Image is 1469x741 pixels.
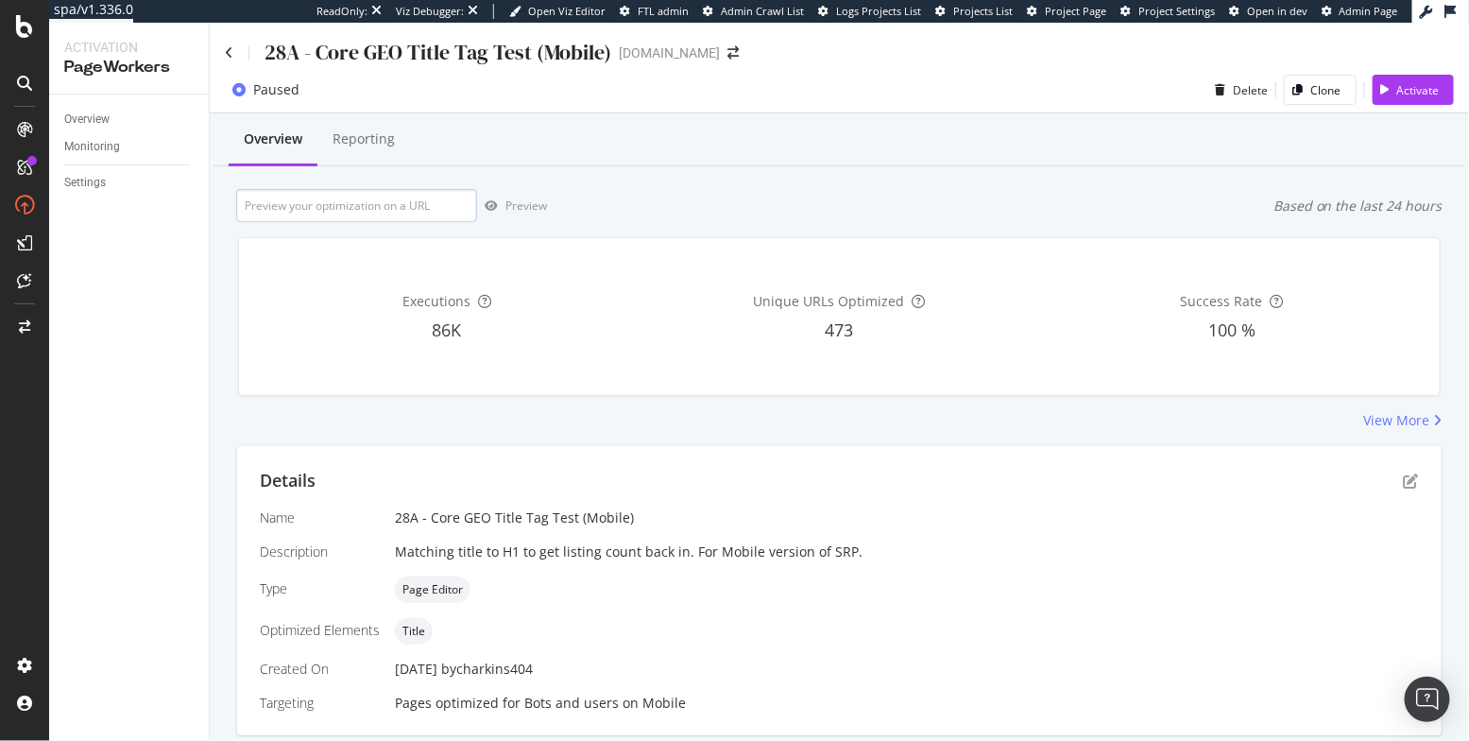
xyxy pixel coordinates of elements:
div: Open Intercom Messenger [1405,677,1450,722]
div: Activate [1396,82,1439,98]
a: Project Page [1027,4,1106,19]
div: by charkins404 [441,660,533,679]
div: Viz Debugger: [396,4,464,19]
div: 28A - Core GEO Title Tag Test (Mobile) [265,38,611,67]
a: View More [1364,411,1443,430]
span: Admin Page [1340,4,1398,18]
span: Title [402,626,425,637]
div: Clone [1310,82,1341,98]
div: neutral label [395,577,470,603]
span: Page Editor [402,584,463,595]
span: Success Rate [1181,292,1263,310]
a: Projects List [935,4,1013,19]
span: Project Page [1045,4,1106,18]
div: Pages optimized for on [395,694,1419,713]
div: Matching title to H1 to get listing count back in. For Mobile version of SRP. [395,543,1419,561]
div: [DATE] [395,660,1419,679]
div: neutral label [395,618,433,645]
a: Open Viz Editor [509,4,606,19]
a: Project Settings [1120,4,1215,19]
div: Mobile [642,694,686,713]
button: Preview [477,191,547,221]
span: 100 % [1208,319,1255,341]
a: Admin Page [1322,4,1398,19]
div: Description [260,543,380,561]
div: PageWorkers [64,57,194,78]
span: Projects List [953,4,1013,18]
a: Click to go back [225,46,233,60]
div: arrow-right-arrow-left [727,46,739,60]
div: Based on the last 24 hours [1273,197,1443,215]
div: ReadOnly: [316,4,367,19]
div: Name [260,508,380,527]
div: Reporting [333,129,395,148]
span: 473 [825,319,853,341]
div: Created On [260,660,380,679]
div: 28A - Core GEO Title Tag Test (Mobile) [395,508,1419,527]
div: [DOMAIN_NAME] [619,43,720,62]
div: Overview [64,110,110,129]
a: Overview [64,110,196,129]
a: Admin Crawl List [703,4,804,19]
div: Optimized Elements [260,621,380,640]
div: pen-to-square [1404,474,1419,489]
div: Settings [64,173,106,193]
div: View More [1364,411,1430,430]
button: Activate [1373,75,1454,105]
div: Preview [505,198,547,214]
div: Monitoring [64,137,120,157]
div: Delete [1233,82,1268,98]
div: Details [260,469,316,493]
a: FTL admin [620,4,689,19]
a: Settings [64,173,196,193]
a: Monitoring [64,137,196,157]
span: Logs Projects List [836,4,921,18]
a: Logs Projects List [818,4,921,19]
span: Unique URLs Optimized [753,292,904,310]
div: Type [260,579,380,598]
span: Admin Crawl List [721,4,804,18]
span: Executions [402,292,470,310]
input: Preview your optimization on a URL [236,189,477,222]
div: Bots and users [524,694,619,713]
span: Open in dev [1247,4,1307,18]
button: Clone [1284,75,1357,105]
div: Activation [64,38,194,57]
span: Project Settings [1138,4,1215,18]
div: Overview [244,129,302,148]
span: 86K [432,319,461,341]
div: Paused [253,80,299,99]
span: Open Viz Editor [528,4,606,18]
span: FTL admin [638,4,689,18]
div: Targeting [260,694,380,713]
button: Delete [1207,75,1268,105]
a: Open in dev [1229,4,1307,19]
